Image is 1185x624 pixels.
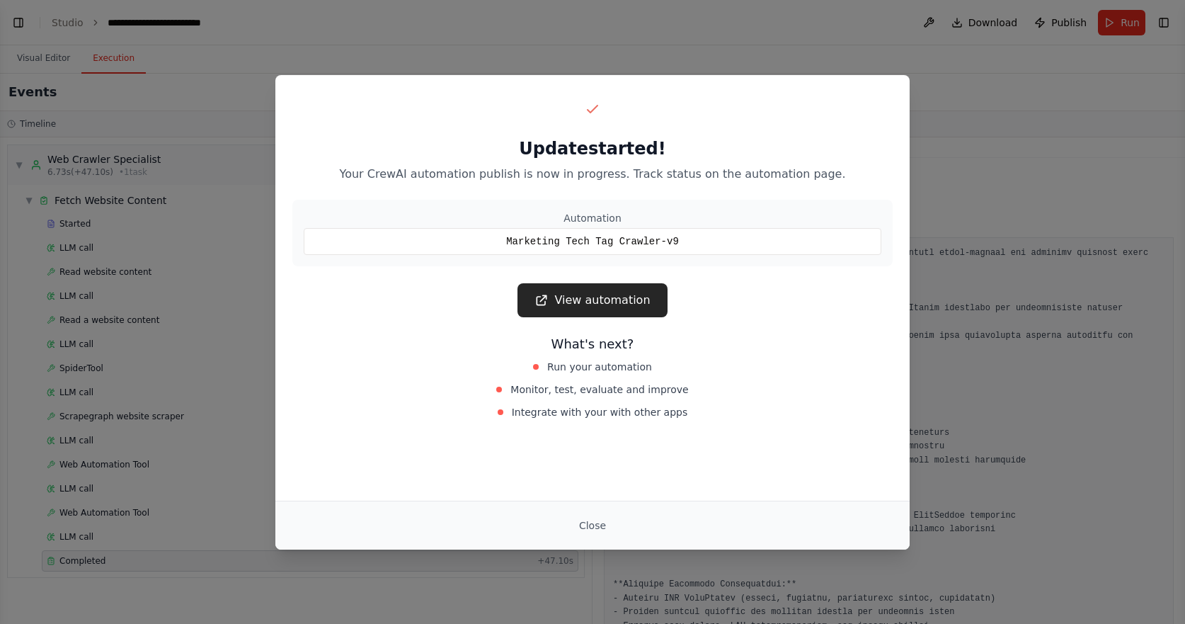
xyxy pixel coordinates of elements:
[304,211,881,225] div: Automation
[292,166,893,183] p: Your CrewAI automation publish is now in progress. Track status on the automation page.
[517,283,667,317] a: View automation
[304,228,881,255] div: Marketing Tech Tag Crawler-v9
[292,334,893,354] h3: What's next?
[547,360,652,374] span: Run your automation
[512,405,688,419] span: Integrate with your with other apps
[568,513,617,538] button: Close
[292,137,893,160] h2: Update started!
[510,382,688,397] span: Monitor, test, evaluate and improve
